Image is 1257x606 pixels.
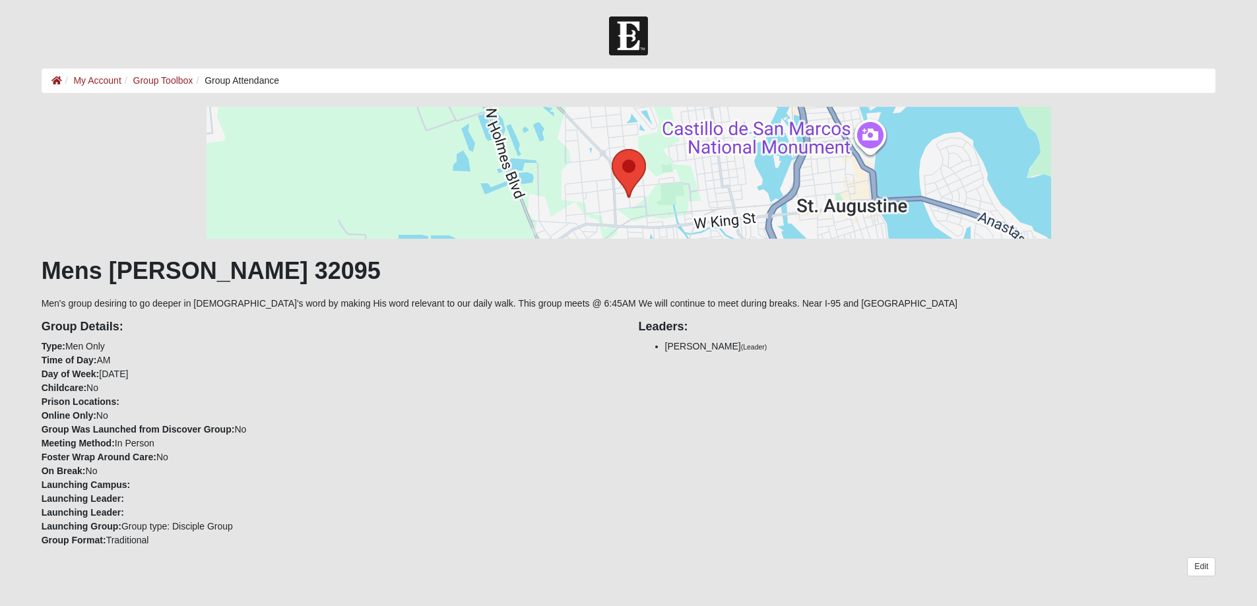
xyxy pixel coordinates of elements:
[42,396,119,407] strong: Prison Locations:
[609,16,648,55] img: Church of Eleven22 Logo
[639,320,1216,334] h4: Leaders:
[42,424,235,435] strong: Group Was Launched from Discover Group:
[42,341,65,351] strong: Type:
[42,382,86,393] strong: Childcare:
[741,343,767,351] small: (Leader)
[42,410,96,421] strong: Online Only:
[665,340,1216,353] li: [PERSON_NAME]
[32,311,629,547] div: Men Only AM [DATE] No No No In Person No No Group type: Disciple Group Traditional
[42,479,131,490] strong: Launching Campus:
[42,452,156,462] strong: Foster Wrap Around Care:
[193,74,279,88] li: Group Attendance
[42,369,100,379] strong: Day of Week:
[42,466,86,476] strong: On Break:
[42,535,106,545] strong: Group Format:
[42,257,1216,285] h1: Mens [PERSON_NAME] 32095
[42,507,124,518] strong: Launching Leader:
[42,493,124,504] strong: Launching Leader:
[42,521,121,531] strong: Launching Group:
[1187,557,1215,576] a: Edit
[133,75,193,86] a: Group Toolbox
[42,355,97,365] strong: Time of Day:
[42,320,619,334] h4: Group Details:
[42,438,115,448] strong: Meeting Method:
[73,75,121,86] a: My Account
